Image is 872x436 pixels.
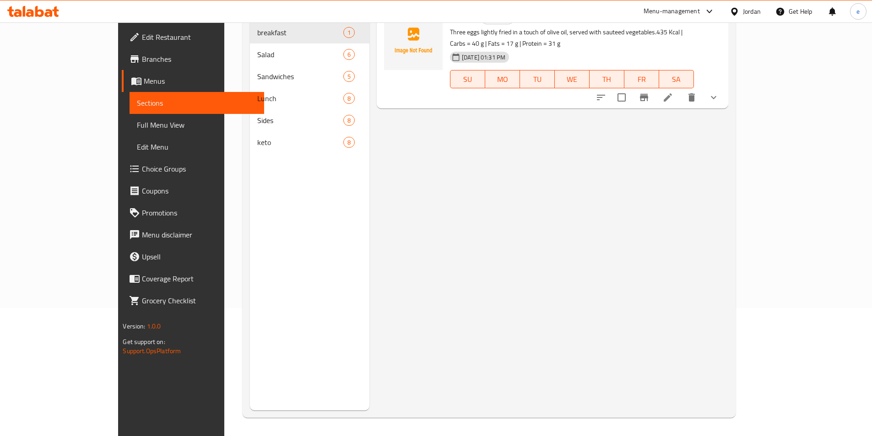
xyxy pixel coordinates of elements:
span: Upsell [142,251,256,262]
span: Select to update [612,88,631,107]
div: Sides8 [250,109,369,131]
span: 6 [344,50,354,59]
a: Edit Menu [130,136,264,158]
span: Edit Restaurant [142,32,256,43]
h6: 3.5 JOD [698,11,721,24]
span: Edit Menu [137,141,256,152]
div: items [343,137,355,148]
button: show more [703,86,725,108]
div: Sandwiches5 [250,65,369,87]
a: Choice Groups [122,158,264,180]
a: Branches [122,48,264,70]
span: Coverage Report [142,273,256,284]
span: 1.0.0 [147,320,161,332]
div: Menu-management [644,6,700,17]
a: Edit Restaurant [122,26,264,48]
span: Menus [144,75,256,86]
a: Promotions [122,202,264,224]
span: 5 [344,72,354,81]
span: Menu disclaimer [142,229,256,240]
a: Full Menu View [130,114,264,136]
span: breakfast [257,27,343,38]
button: sort-choices [590,86,612,108]
span: Branches [142,54,256,65]
span: Promotions [142,207,256,218]
svg: Show Choices [708,92,719,103]
span: Sandwiches [257,71,343,82]
span: Coupons [142,185,256,196]
div: items [343,27,355,38]
span: SA [663,73,690,86]
button: TH [590,70,624,88]
span: Sections [137,97,256,108]
button: SU [450,70,485,88]
span: TH [593,73,621,86]
span: e [856,6,860,16]
span: Version: [123,320,145,332]
a: Coupons [122,180,264,202]
p: Three eggs lightly fried in a touch of olive oil, served with sauteed vegetables.435 Kcal | Carbs... [450,27,694,49]
div: keto8 [250,131,369,153]
span: Lunch [257,93,343,104]
span: MO [489,73,516,86]
span: 8 [344,94,354,103]
a: Coverage Report [122,268,264,290]
span: Sides [257,115,343,126]
span: Choice Groups [142,163,256,174]
div: items [343,49,355,60]
span: 1 [344,28,354,37]
nav: Menu sections [250,18,369,157]
a: Edit menu item [662,92,673,103]
a: Support.OpsPlatform [123,345,181,357]
button: WE [555,70,590,88]
span: Salad [257,49,343,60]
button: delete [681,86,703,108]
button: MO [485,70,520,88]
span: SU [454,73,482,86]
a: Upsell [122,246,264,268]
button: TU [520,70,555,88]
span: FR [628,73,655,86]
button: Branch-specific-item [633,86,655,108]
a: Menus [122,70,264,92]
span: Get support on: [123,336,165,348]
span: WE [558,73,586,86]
div: Jordan [743,6,761,16]
a: Grocery Checklist [122,290,264,312]
span: 8 [344,116,354,125]
div: breakfast1 [250,22,369,43]
span: Full Menu View [137,119,256,130]
span: 8 [344,138,354,147]
span: [DATE] 01:31 PM [458,53,509,62]
span: Grocery Checklist [142,295,256,306]
div: Lunch8 [250,87,369,109]
a: Menu disclaimer [122,224,264,246]
img: Omelette [384,11,443,70]
span: TU [524,73,551,86]
button: FR [624,70,659,88]
div: items [343,71,355,82]
span: keto [257,137,343,148]
a: Sections [130,92,264,114]
button: SA [659,70,694,88]
div: items [343,115,355,126]
div: Salad6 [250,43,369,65]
